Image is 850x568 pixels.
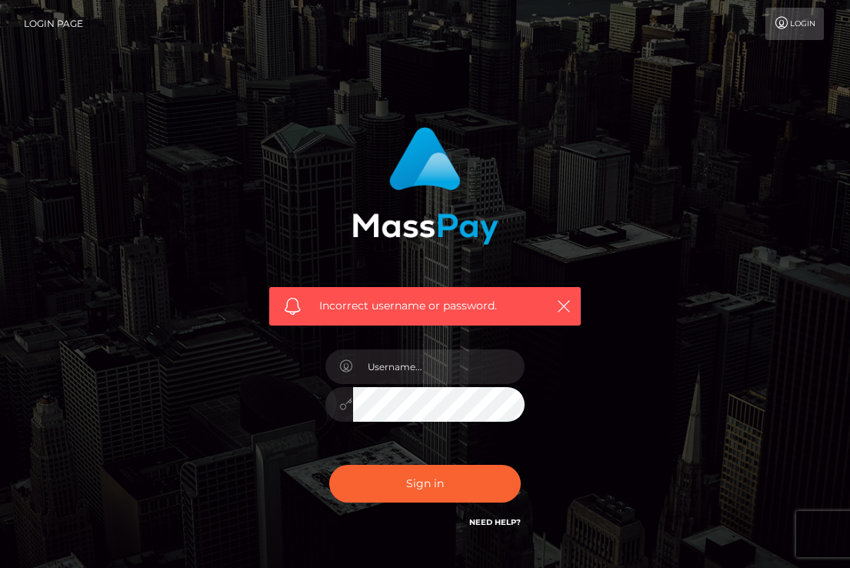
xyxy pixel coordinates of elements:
[24,8,83,40] a: Login Page
[319,298,538,314] span: Incorrect username or password.
[329,465,522,503] button: Sign in
[765,8,824,40] a: Login
[469,517,521,527] a: Need Help?
[352,127,498,245] img: MassPay Login
[353,349,525,384] input: Username...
